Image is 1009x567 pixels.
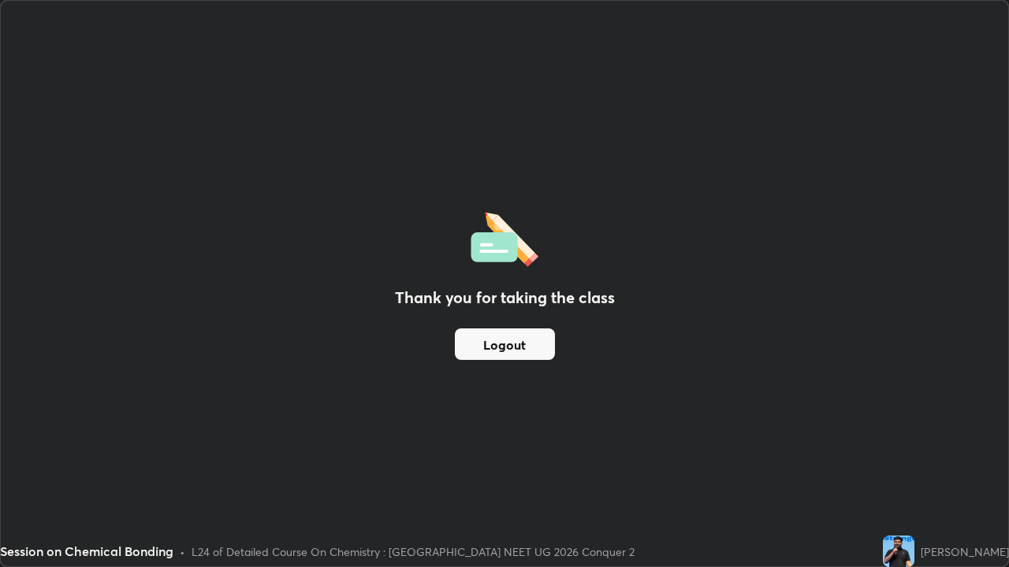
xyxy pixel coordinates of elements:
[455,328,555,360] button: Logout
[395,286,615,309] h2: Thank you for taking the class
[180,543,185,560] div: •
[471,207,538,267] img: offlineFeedback.1438e8b3.svg
[192,543,635,560] div: L24 of Detailed Course On Chemistry : [GEOGRAPHIC_DATA] NEET UG 2026 Conquer 2
[883,535,914,567] img: 923bd58323b842618b613ca619627065.jpg
[921,543,1009,560] div: [PERSON_NAME]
